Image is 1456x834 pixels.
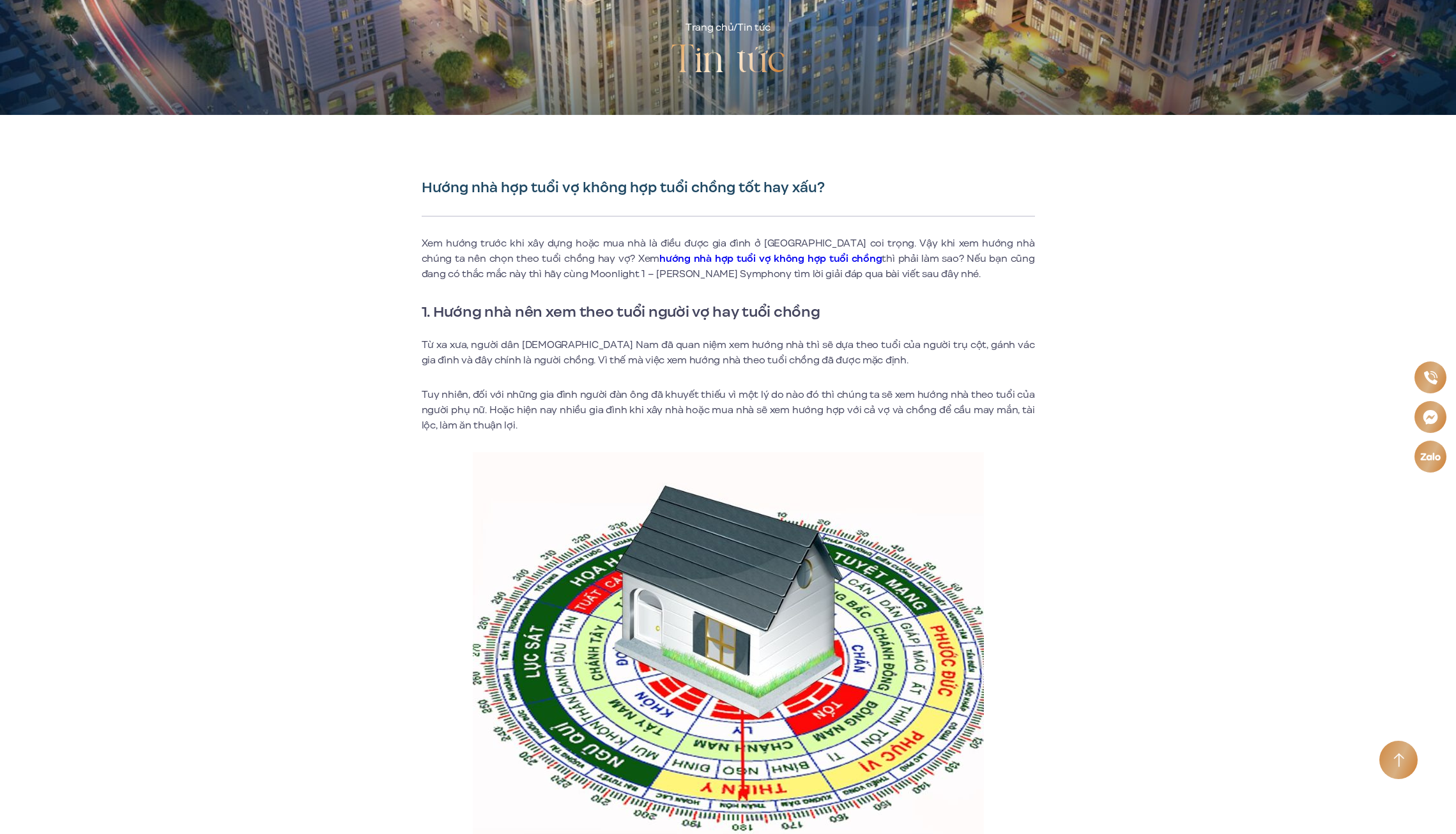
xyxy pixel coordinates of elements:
a: hướng nhà hợp tuổi vợ không hợp tuổi chồng [659,252,882,266]
p: Xem hướng trước khi xây dựng hoặc mua nhà là điều được gia đình ở [GEOGRAPHIC_DATA] coi trọng. Vậ... [422,236,1035,282]
p: Tuy nhiên, đối với những gia đình người đàn ông đã khuyết thiếu vì một lý do nào đó thì chúng ta ... [422,387,1035,433]
img: Arrow icon [1393,753,1404,768]
h2: Tin tức [671,36,786,87]
img: Phone icon [1423,371,1437,384]
h1: Hướng nhà hợp tuổi vợ không hợp tuổi chồng tốt hay xấu? [422,179,1035,197]
strong: hướng nhà [659,252,712,266]
img: Messenger icon [1423,409,1438,425]
img: Zalo icon [1420,453,1441,460]
strong: 1. Hướng nhà nên xem theo tuổi người vợ hay tuổi chồng [422,301,820,322]
strong: hợp tuổi vợ không hợp tuổi chồng [715,252,882,266]
p: Từ xa xưa, người dân [DEMOGRAPHIC_DATA] Nam đã quan niệm xem hướng nhà thì sẽ dựa theo tuổi của n... [422,337,1035,368]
